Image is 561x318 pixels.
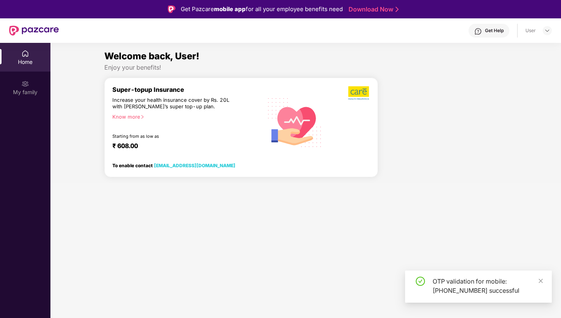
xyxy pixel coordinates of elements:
div: Enjoy your benefits! [104,64,507,72]
div: Know more [112,114,258,119]
img: svg+xml;base64,PHN2ZyBpZD0iRHJvcGRvd24tMzJ4MzIiIHhtbG5zPSJodHRwOi8vd3d3LnczLm9yZy8yMDAwL3N2ZyIgd2... [544,28,550,34]
div: Increase your health insurance cover by Rs. 20L with [PERSON_NAME]’s super top-up plan. [112,97,230,110]
div: Super-topup Insurance [112,86,263,93]
div: ₹ 608.00 [112,142,255,151]
strong: mobile app [214,5,246,13]
span: check-circle [416,277,425,286]
div: Starting from as low as [112,134,230,139]
span: right [140,115,144,119]
img: svg+xml;base64,PHN2ZyB3aWR0aD0iMjAiIGhlaWdodD0iMjAiIHZpZXdCb3g9IjAgMCAyMCAyMCIgZmlsbD0ibm9uZSIgeG... [21,80,29,88]
img: Stroke [396,5,399,13]
img: Logo [168,5,175,13]
div: To enable contact [112,163,235,168]
a: Download Now [349,5,396,13]
div: User [525,28,536,34]
img: b5dec4f62d2307b9de63beb79f102df3.png [348,86,370,100]
span: Welcome back, User! [104,51,199,62]
a: [EMAIL_ADDRESS][DOMAIN_NAME] [154,163,235,168]
img: New Pazcare Logo [9,26,59,36]
img: svg+xml;base64,PHN2ZyBpZD0iSG9tZSIgeG1sbnM9Imh0dHA6Ly93d3cudzMub3JnLzIwMDAvc3ZnIiB3aWR0aD0iMjAiIG... [21,50,29,57]
img: svg+xml;base64,PHN2ZyBpZD0iSGVscC0zMngzMiIgeG1sbnM9Imh0dHA6Ly93d3cudzMub3JnLzIwMDAvc3ZnIiB3aWR0aD... [474,28,482,35]
div: Get Help [485,28,504,34]
div: Get Pazcare for all your employee benefits need [181,5,343,14]
div: OTP validation for mobile: [PHONE_NUMBER] successful [433,277,543,295]
span: close [538,278,543,284]
img: svg+xml;base64,PHN2ZyB4bWxucz0iaHR0cDovL3d3dy53My5vcmcvMjAwMC9zdmciIHhtbG5zOnhsaW5rPSJodHRwOi8vd3... [263,89,327,155]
